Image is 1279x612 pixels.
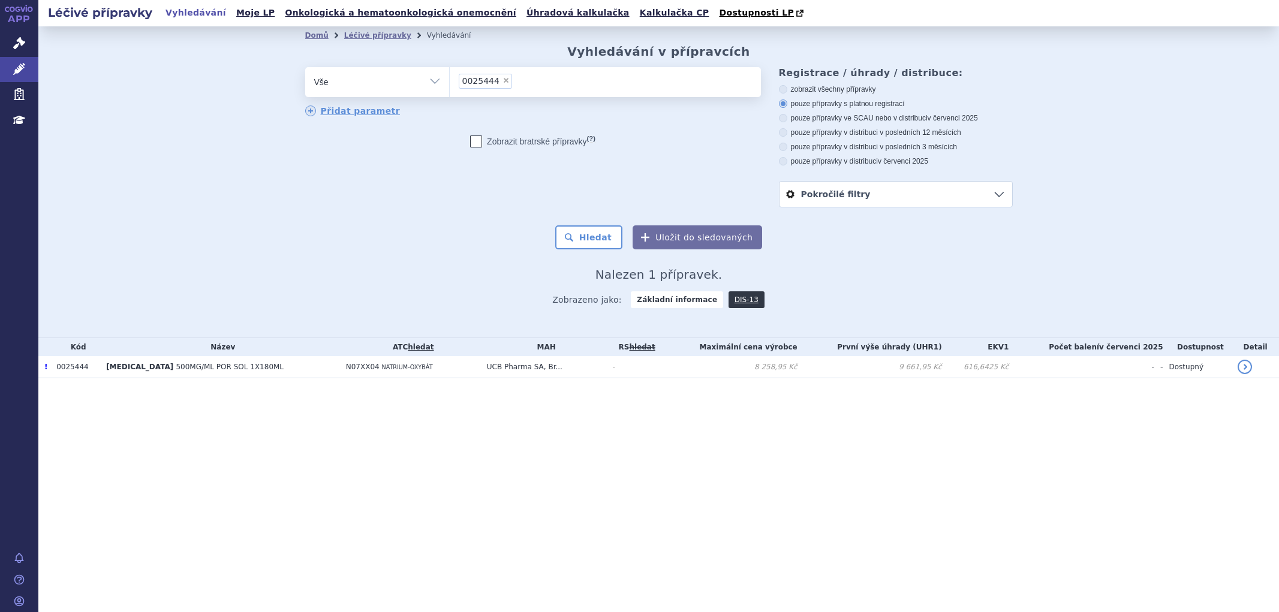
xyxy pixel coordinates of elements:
[1238,360,1252,374] a: detail
[427,26,487,44] li: Vyhledávání
[523,5,633,21] a: Úhradová kalkulačka
[587,135,595,143] abbr: (?)
[719,8,794,17] span: Dostupnosti LP
[606,338,662,356] th: RS
[305,105,401,116] a: Přidat parametr
[595,267,723,282] span: Nalezen 1 přípravek.
[44,363,47,371] span: Poslední data tohoto produktu jsou ze SCAU platného k 01.04.2013.
[502,77,510,84] span: ×
[942,338,1009,356] th: EKV1
[162,5,230,21] a: Vyhledávání
[1163,356,1232,378] td: Dostupný
[552,291,622,308] span: Zobrazeno jako:
[629,343,655,351] del: hledat
[779,113,1013,123] label: pouze přípravky ve SCAU nebo v distribuci
[928,114,978,122] span: v červenci 2025
[878,157,928,165] span: v červenci 2025
[631,291,723,308] strong: Základní informace
[715,5,809,22] a: Dostupnosti LP
[636,5,713,21] a: Kalkulačka CP
[100,338,340,356] th: Název
[516,73,522,88] input: 0025444
[1099,343,1163,351] span: v červenci 2025
[481,338,606,356] th: MAH
[567,44,750,59] h2: Vyhledávání v přípravcích
[176,363,284,371] span: 500MG/ML POR SOL 1X180ML
[462,77,499,85] span: 0025444
[606,356,662,378] td: -
[780,182,1012,207] a: Pokročilé filtry
[629,343,655,351] a: vyhledávání neobsahuje žádnou platnou referenční skupinu
[38,4,162,21] h2: Léčivé přípravky
[1232,338,1279,356] th: Detail
[662,356,798,378] td: 8 258,95 Kč
[381,364,432,370] span: NATRIUM-OXYBÁT
[798,356,942,378] td: 9 661,95 Kč
[779,128,1013,137] label: pouze přípravky v distribuci v posledních 12 měsících
[106,363,173,371] span: [MEDICAL_DATA]
[798,338,942,356] th: První výše úhrady (UHR1)
[346,363,380,371] span: N07XX04
[555,225,623,249] button: Hledat
[481,356,606,378] td: UCB Pharma SA, Br...
[779,85,1013,94] label: zobrazit všechny přípravky
[1154,356,1163,378] td: -
[633,225,762,249] button: Uložit do sledovaných
[779,67,1013,79] h3: Registrace / úhrady / distribuce:
[1009,356,1154,378] td: -
[50,338,100,356] th: Kód
[408,343,434,351] a: hledat
[344,31,411,40] a: Léčivé přípravky
[233,5,278,21] a: Moje LP
[1009,338,1163,356] th: Počet balení
[340,338,481,356] th: ATC
[305,31,329,40] a: Domů
[470,135,595,147] label: Zobrazit bratrské přípravky
[50,356,100,378] td: 0025444
[729,291,765,308] a: DIS-13
[779,156,1013,166] label: pouze přípravky v distribuci
[779,99,1013,108] label: pouze přípravky s platnou registrací
[779,142,1013,152] label: pouze přípravky v distribuci v posledních 3 měsících
[281,5,520,21] a: Onkologická a hematoonkologická onemocnění
[942,356,1009,378] td: 616,6425 Kč
[1163,338,1232,356] th: Dostupnost
[662,338,798,356] th: Maximální cena výrobce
